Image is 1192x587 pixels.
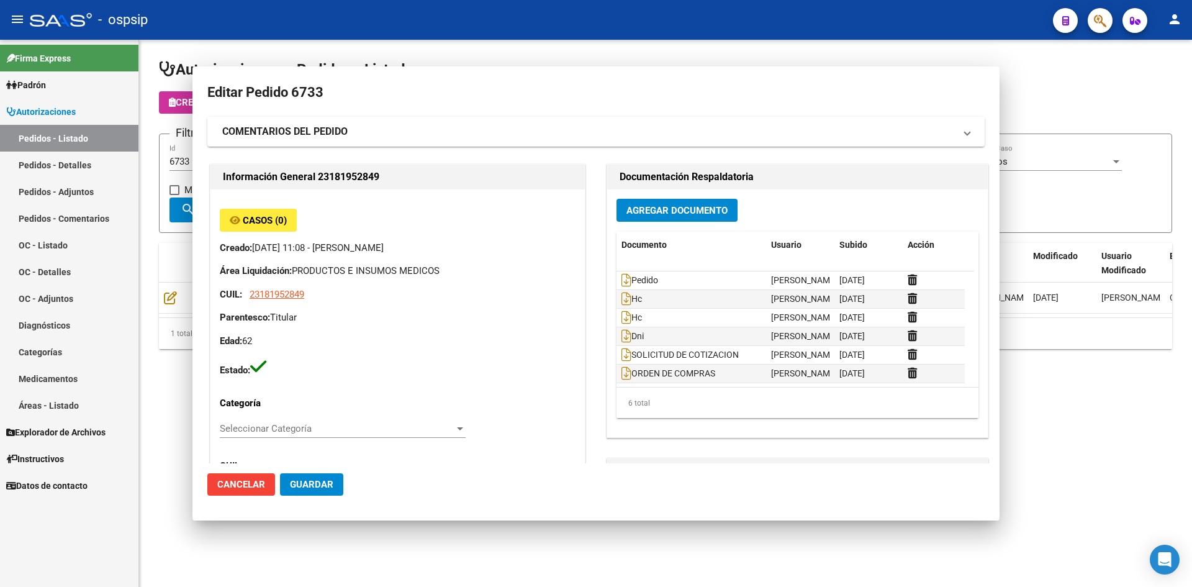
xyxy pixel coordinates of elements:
span: Autorizaciones -> Pedidos - Listado [159,61,414,78]
span: Casos (0) [243,215,287,226]
strong: CUIL: [220,289,242,300]
datatable-header-cell: Documento [616,232,766,258]
span: - ospsip [98,6,148,34]
span: Usuario Modificado [1101,251,1146,275]
strong: Creado: [220,242,252,253]
button: Guardar [280,473,343,496]
span: Padrón [6,78,46,92]
mat-icon: search [181,202,196,217]
span: [DATE] [839,350,865,360]
span: Modificado [1033,251,1078,261]
span: [DATE] [839,331,865,341]
p: Titular [220,311,576,325]
datatable-header-cell: Usuario Modificado [1096,243,1165,284]
span: [DATE] [839,368,865,378]
span: [PERSON_NAME] [1101,293,1168,303]
span: Seleccionar Categoría [220,423,454,434]
span: Pedido [621,275,658,285]
mat-icon: menu [10,12,25,27]
span: Autorizaciones [6,105,76,119]
p: [DATE] 11:08 - [PERSON_NAME] [220,241,576,255]
span: Firma Express [6,52,71,65]
span: Dni [621,331,644,341]
span: Hc [621,312,642,322]
p: 62 [220,334,576,348]
datatable-header-cell: Modificado [1028,243,1096,284]
button: Agregar Documento [616,199,738,222]
span: Guardar [290,479,333,490]
strong: Edad: [220,335,242,347]
button: Casos (0) [220,209,297,232]
span: [PERSON_NAME] [771,275,838,285]
span: [PERSON_NAME] [771,294,838,304]
h2: Editar Pedido 6733 [207,81,985,104]
strong: Parentesco: [220,312,270,323]
mat-expansion-panel-header: COMENTARIOS DEL PEDIDO [207,117,985,147]
span: Crear Pedido [169,97,240,108]
div: 1 total [159,318,1172,349]
span: [DATE] [839,312,865,322]
p: CUIL [220,459,327,473]
span: Documento [621,240,667,250]
span: [PERSON_NAME] [771,350,838,360]
span: [PERSON_NAME] [771,331,838,341]
h2: Información General 23181952849 [223,170,572,184]
span: Usuario [771,240,801,250]
span: Explorador de Archivos [6,425,106,439]
strong: Estado: [220,365,250,376]
span: ORDEN DE COMPRAS [621,368,715,378]
span: Datos de contacto [6,479,88,493]
span: Buscar [181,204,232,216]
span: 23181952849 [250,289,304,300]
div: Open Intercom Messenger [1150,545,1180,575]
span: Subido [839,240,867,250]
h3: Filtros [169,124,212,142]
span: [DATE] [839,275,865,285]
span: Acción [908,240,934,250]
datatable-header-cell: Usuario [766,232,834,258]
span: [PERSON_NAME] [771,312,838,322]
p: PRODUCTOS E INSUMOS MEDICOS [220,264,576,278]
span: Instructivos [6,452,64,466]
span: Mostrar sólo eliminados [184,183,287,198]
mat-icon: person [1167,12,1182,27]
strong: Área Liquidación: [220,265,292,276]
datatable-header-cell: Subido [834,232,903,258]
span: [DATE] [1033,293,1059,303]
span: Hc [621,294,642,304]
p: Categoría [220,396,327,411]
span: [PERSON_NAME] [771,368,838,378]
div: 6 total [616,388,978,419]
strong: COMENTARIOS DEL PEDIDO [222,124,348,139]
datatable-header-cell: Acción [903,232,965,258]
h2: Documentación Respaldatoria [620,170,975,184]
span: Agregar Documento [626,205,728,216]
span: SOLICITUD DE COTIZACION [621,350,739,360]
span: [DATE] [839,294,865,304]
button: Cancelar [207,473,275,496]
span: Cancelar [217,479,265,490]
